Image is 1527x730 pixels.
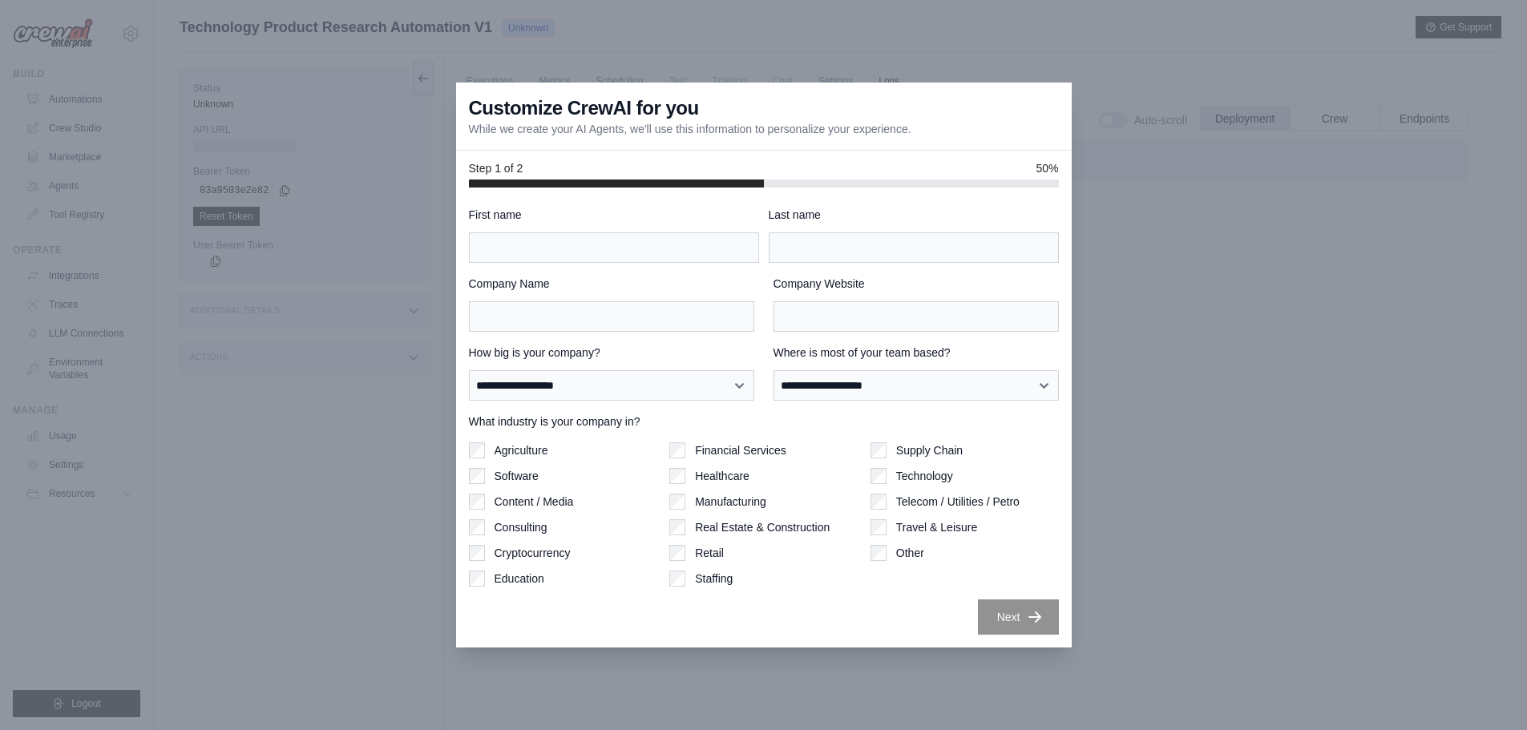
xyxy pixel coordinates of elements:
label: Travel & Leisure [896,519,977,535]
label: Financial Services [695,442,786,458]
label: Company Name [469,276,754,292]
label: How big is your company? [469,345,754,361]
p: While we create your AI Agents, we'll use this information to personalize your experience. [469,121,911,137]
h3: Customize CrewAI for you [469,95,699,121]
label: Technology [896,468,953,484]
span: 50% [1036,160,1058,176]
label: Last name [769,207,1059,223]
label: Content / Media [495,494,574,510]
label: Company Website [774,276,1059,292]
button: Next [978,599,1059,635]
label: Software [495,468,539,484]
label: What industry is your company in? [469,413,1059,430]
label: Agriculture [495,442,548,458]
label: Cryptocurrency [495,545,571,561]
label: Telecom / Utilities / Petro [896,494,1020,510]
label: Other [896,545,924,561]
label: Retail [695,545,724,561]
span: Step 1 of 2 [469,160,523,176]
label: First name [469,207,759,223]
label: Where is most of your team based? [774,345,1059,361]
label: Manufacturing [695,494,766,510]
label: Education [495,571,544,587]
label: Real Estate & Construction [695,519,830,535]
label: Supply Chain [896,442,963,458]
label: Staffing [695,571,733,587]
label: Consulting [495,519,547,535]
label: Healthcare [695,468,749,484]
